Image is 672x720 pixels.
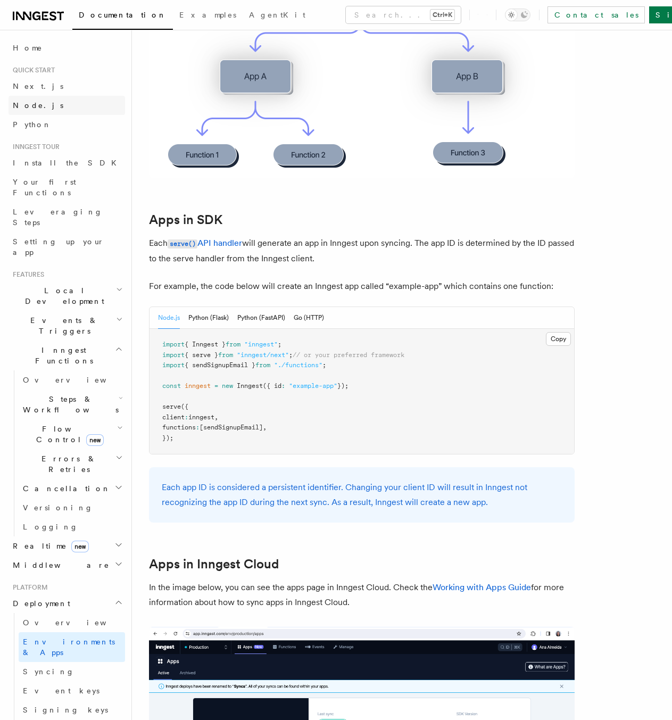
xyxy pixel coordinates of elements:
[263,382,281,390] span: ({ id
[9,66,55,75] span: Quick start
[185,341,226,348] span: { Inngest }
[23,376,132,384] span: Overview
[13,120,52,129] span: Python
[9,598,70,609] span: Deployment
[433,582,531,592] a: Working with Apps Guide
[72,3,173,30] a: Documentation
[162,403,181,410] span: serve
[9,285,116,307] span: Local Development
[200,424,263,431] span: [sendSignupEmail]
[505,9,530,21] button: Toggle dark mode
[9,172,125,202] a: Your first Functions
[337,382,349,390] span: });
[546,332,571,346] button: Copy
[19,453,115,475] span: Errors & Retries
[281,382,285,390] span: :
[162,382,181,390] span: const
[9,345,115,366] span: Inngest Functions
[13,159,123,167] span: Install the SDK
[294,307,324,329] button: Go (HTTP)
[293,351,404,359] span: // or your preferred framework
[173,3,243,29] a: Examples
[168,238,242,248] a: serve()API handler
[9,556,125,575] button: Middleware
[9,202,125,232] a: Leveraging Steps
[9,232,125,262] a: Setting up your app
[23,503,93,512] span: Versioning
[13,101,63,110] span: Node.js
[237,351,289,359] span: "inngest/next"
[185,361,255,369] span: { sendSignupEmail }
[19,449,125,479] button: Errors & Retries
[9,143,60,151] span: Inngest tour
[19,662,125,681] a: Syncing
[188,413,214,421] span: inngest
[162,361,185,369] span: import
[19,390,125,419] button: Steps & Workflows
[9,281,125,311] button: Local Development
[19,419,125,449] button: Flow Controlnew
[9,341,125,370] button: Inngest Functions
[179,11,236,19] span: Examples
[149,236,575,266] p: Each will generate an app in Inngest upon syncing. The app ID is determined by the ID passed to t...
[158,307,180,329] button: Node.js
[214,382,218,390] span: =
[19,479,125,498] button: Cancellation
[19,700,125,719] a: Signing keys
[13,237,104,256] span: Setting up your app
[19,394,119,415] span: Steps & Workflows
[322,361,326,369] span: ;
[9,96,125,115] a: Node.js
[23,706,108,714] span: Signing keys
[346,6,461,23] button: Search...Ctrl+K
[278,341,281,348] span: ;
[9,38,125,57] a: Home
[19,498,125,517] a: Versioning
[9,560,110,570] span: Middleware
[9,541,89,551] span: Realtime
[13,82,63,90] span: Next.js
[9,583,48,592] span: Platform
[149,580,575,610] p: In the image below, you can see the apps page in Inngest Cloud. Check the for more information ab...
[79,11,167,19] span: Documentation
[168,239,197,249] code: serve()
[237,382,263,390] span: Inngest
[9,270,44,279] span: Features
[274,361,322,369] span: "./functions"
[19,517,125,536] a: Logging
[244,341,278,348] span: "inngest"
[162,424,196,431] span: functions
[218,351,233,359] span: from
[162,480,562,510] p: Each app ID is considered a persistent identifier. Changing your client ID will result in Inngest...
[162,351,185,359] span: import
[149,212,222,227] a: Apps in SDK
[226,341,240,348] span: from
[9,311,125,341] button: Events & Triggers
[249,11,305,19] span: AgentKit
[9,370,125,536] div: Inngest Functions
[289,382,337,390] span: "example-app"
[181,403,188,410] span: ({
[214,413,218,421] span: ,
[19,370,125,390] a: Overview
[162,341,185,348] span: import
[222,382,233,390] span: new
[19,632,125,662] a: Environments & Apps
[9,315,116,336] span: Events & Triggers
[149,557,279,572] a: Apps in Inngest Cloud
[430,10,454,20] kbd: Ctrl+K
[9,153,125,172] a: Install the SDK
[185,351,218,359] span: { serve }
[23,618,132,627] span: Overview
[9,536,125,556] button: Realtimenew
[13,208,103,227] span: Leveraging Steps
[9,115,125,134] a: Python
[86,434,104,446] span: new
[23,686,99,695] span: Event keys
[255,361,270,369] span: from
[19,424,117,445] span: Flow Control
[547,6,645,23] a: Contact sales
[19,681,125,700] a: Event keys
[13,43,43,53] span: Home
[149,279,575,294] p: For example, the code below will create an Inngest app called “example-app” which contains one fu...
